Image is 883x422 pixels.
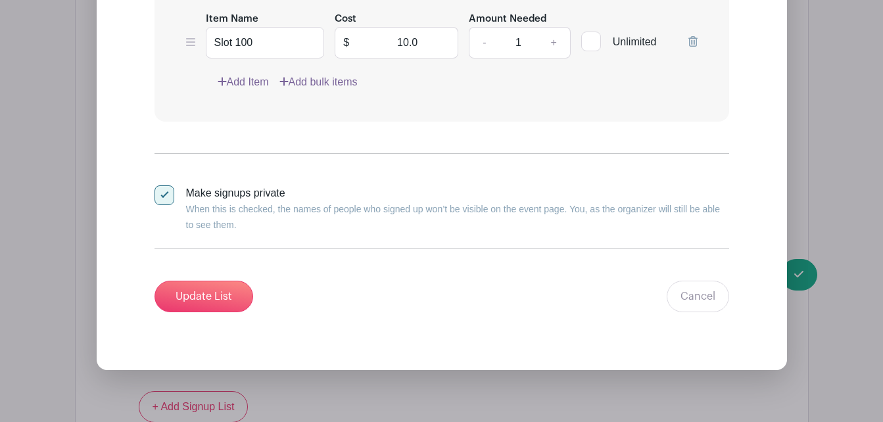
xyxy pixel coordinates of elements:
[218,74,269,90] a: Add Item
[469,27,499,59] a: -
[613,36,657,47] span: Unlimited
[186,185,729,233] div: Make signups private
[667,281,729,312] a: Cancel
[335,12,356,27] label: Cost
[206,12,258,27] label: Item Name
[537,27,570,59] a: +
[469,12,546,27] label: Amount Needed
[155,281,253,312] input: Update List
[206,27,325,59] input: e.g. Snacks or Check-in Attendees
[279,74,358,90] a: Add bulk items
[186,204,721,230] small: When this is checked, the names of people who signed up won’t be visible on the event page. You, ...
[335,27,358,59] span: $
